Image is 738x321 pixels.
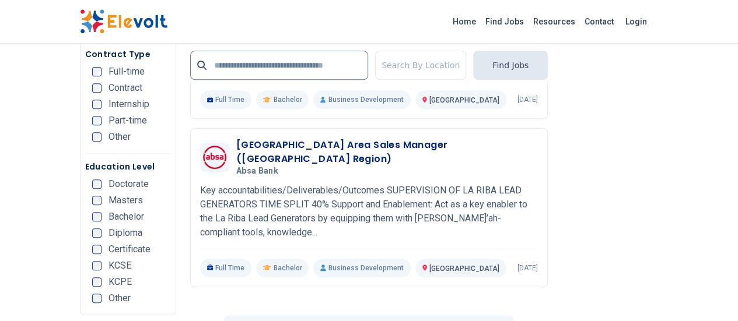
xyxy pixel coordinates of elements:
button: Find Jobs [473,51,548,80]
span: Contract [109,83,142,93]
a: Login [618,10,654,33]
p: Key accountabilities/Deliverables/Outcomes SUPERVISION OF LA RIBA LEAD GENERATORS TIME SPLIT 40% ... [200,184,538,239]
p: Full Time [200,90,252,109]
img: Absa Bank [203,146,226,169]
span: KCSE [109,261,131,270]
h5: Education Level [85,161,171,172]
span: [GEOGRAPHIC_DATA] [429,264,499,273]
p: Business Development [313,90,410,109]
img: Elevolt [80,9,167,34]
span: Internship [109,100,149,109]
span: Other [109,132,131,142]
p: Business Development [313,259,410,277]
span: Absa Bank [236,166,278,177]
span: [GEOGRAPHIC_DATA] [429,96,499,104]
span: Masters [109,196,143,205]
span: Certificate [109,245,151,254]
span: Bachelor [273,95,302,104]
h5: Contract Type [85,48,171,60]
a: Absa Bank[GEOGRAPHIC_DATA] Area Sales Manager ([GEOGRAPHIC_DATA] Region)Absa BankKey accountabili... [200,138,538,277]
input: Masters [92,196,102,205]
input: Internship [92,100,102,109]
input: Other [92,294,102,303]
span: Full-time [109,67,145,76]
iframe: Chat Widget [680,265,738,321]
input: Other [92,132,102,142]
span: Part-time [109,116,147,125]
p: [DATE] [517,263,538,273]
input: Certificate [92,245,102,254]
span: Diploma [109,228,142,238]
a: Find Jobs [481,12,529,31]
a: Contact [580,12,618,31]
span: Other [109,294,131,303]
h3: [GEOGRAPHIC_DATA] Area Sales Manager ([GEOGRAPHIC_DATA] Region) [236,138,538,166]
input: Contract [92,83,102,93]
p: [DATE] [517,95,538,104]
input: KCSE [92,261,102,270]
input: Part-time [92,116,102,125]
a: Resources [529,12,580,31]
input: Full-time [92,67,102,76]
a: Home [448,12,481,31]
input: Diploma [92,228,102,238]
span: KCPE [109,277,132,287]
span: Bachelor [109,212,144,221]
input: KCPE [92,277,102,287]
span: Bachelor [273,263,302,273]
input: Bachelor [92,212,102,221]
input: Doctorate [92,179,102,189]
p: Full Time [200,259,252,277]
span: Doctorate [109,179,149,189]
